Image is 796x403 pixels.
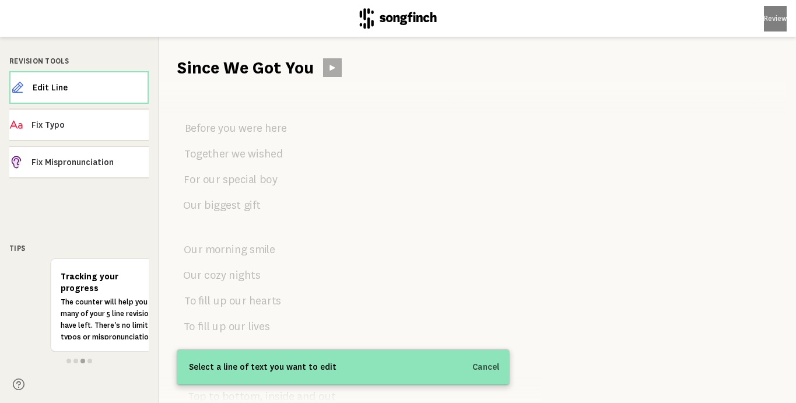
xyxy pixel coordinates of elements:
span: nights [229,265,260,286]
span: wished [248,144,283,164]
span: Before [185,118,216,139]
span: up [212,317,226,337]
span: Our [183,195,202,216]
span: To [184,291,196,311]
div: Tips [9,243,149,254]
span: cozy [204,265,226,286]
span: our [229,317,246,337]
button: Fix Typo [9,108,149,141]
span: hearts [249,291,281,311]
div: Revision Tools [9,56,149,66]
span: fill [198,317,210,337]
span: Together [184,144,229,164]
span: Our [184,240,202,260]
span: special [223,170,257,190]
span: gift [244,195,261,216]
span: Fix Typo [31,119,149,131]
span: our [229,291,247,311]
span: Select a line of text you want to edit [189,360,336,374]
button: Cancel [472,356,500,377]
span: here [265,118,287,139]
span: were [239,118,262,139]
span: our [203,170,220,190]
span: we [232,144,246,164]
button: Review [764,6,787,31]
h6: Tracking your progress [61,271,157,294]
span: Fix Mispronunciation [31,156,149,168]
span: Our [183,265,202,286]
span: up [213,291,227,311]
span: boy [260,170,278,190]
span: Edit Line [33,82,148,93]
span: biggest [204,195,241,216]
span: To [184,317,195,337]
span: morning [205,240,247,260]
button: Edit Line [9,71,149,104]
span: lives [248,317,270,337]
span: you [218,118,236,139]
p: The counter will help you see how many of your 5 line revisions you have left. There's no limit o... [61,296,180,343]
span: smile [250,240,275,260]
span: fill [198,291,211,311]
button: Fix Mispronunciation [9,146,149,178]
span: For [184,170,200,190]
h1: Since We Got You [177,56,314,79]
